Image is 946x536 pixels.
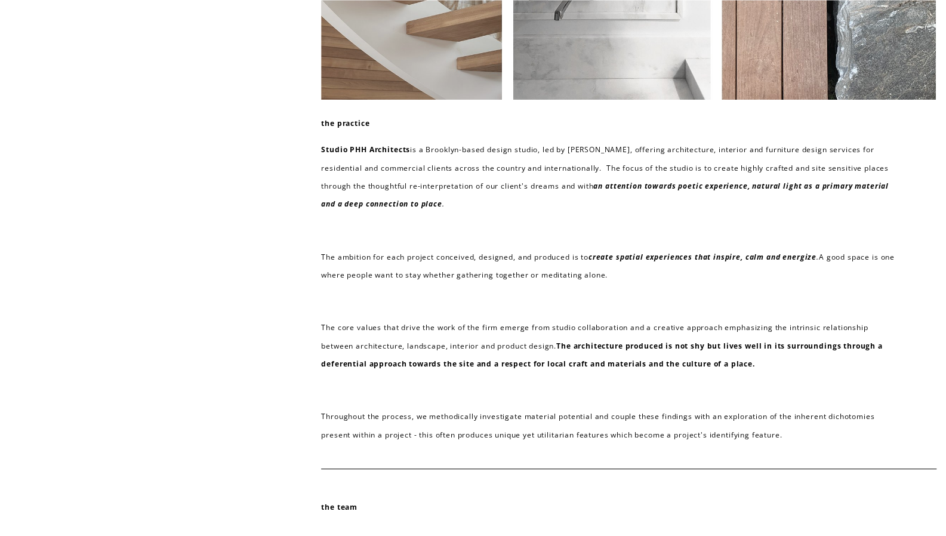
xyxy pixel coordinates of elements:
[321,144,410,155] strong: Studio PHH Architects
[442,199,445,209] em: .
[321,141,898,213] p: is a Brooklyn-based design studio, led by [PERSON_NAME], offering architecture, interior and furn...
[321,248,898,285] p: The ambition for each project conceived, designed, and produced is to A good space is one where p...
[321,408,898,444] p: Throughout the process, we methodically investigate material potential and couple these findings ...
[321,341,885,369] strong: The architecture produced is not shy but lives well in its surroundings through a deferential app...
[321,118,369,128] strong: the practice
[321,181,890,209] em: an attention towards poetic experience, natural light as a primary material and a deep connection...
[321,502,358,512] strong: the team
[588,252,816,262] em: create spatial experiences that inspire, calm and energize
[816,252,819,262] em: .
[321,319,898,373] p: The core values that drive the work of the firm emerge from studio collaboration and a creative a...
